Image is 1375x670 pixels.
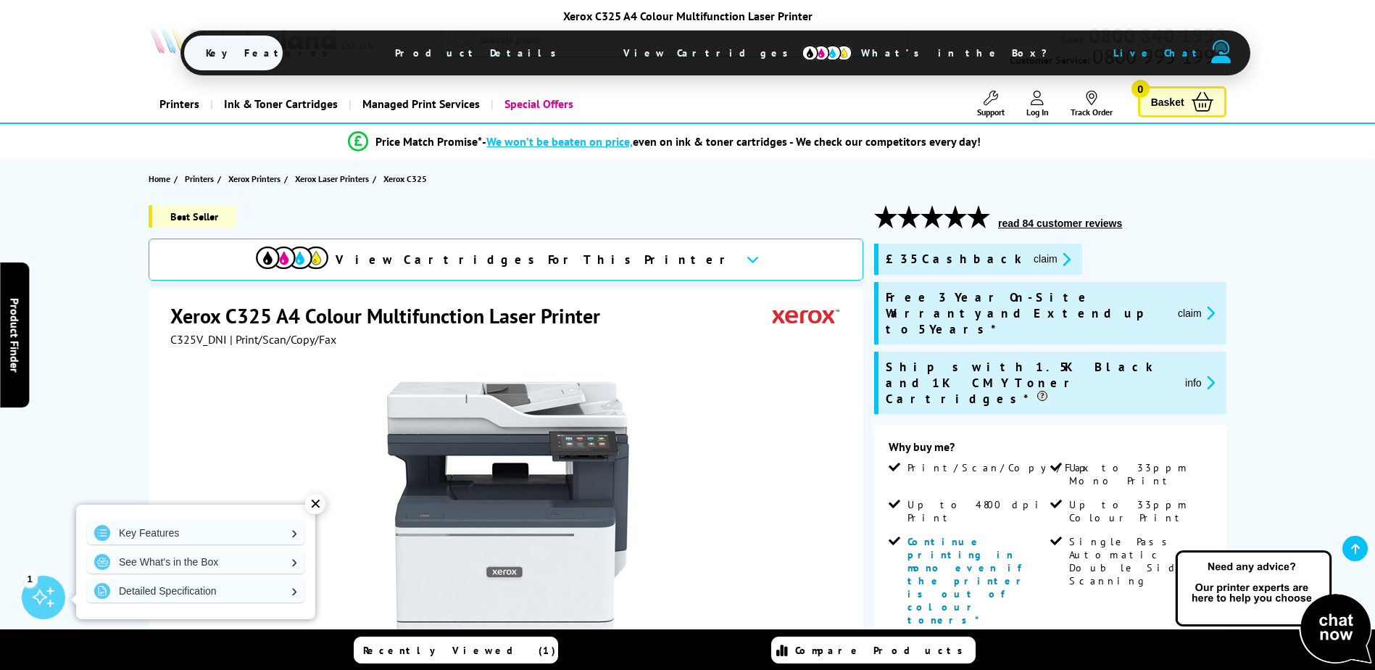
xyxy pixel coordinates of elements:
a: Home [149,171,174,186]
span: Xerox Printers [228,171,281,186]
a: Printers [149,86,210,123]
div: 1 [22,571,38,587]
span: £35 Cashback [886,251,1022,268]
span: Up to 4800 dpi Print [907,498,1047,524]
img: Xerox [773,302,839,329]
a: Printers [185,171,217,186]
span: Key Features [184,36,357,70]
span: View Cartridges For This Printer [336,252,734,268]
a: Xerox Printers [228,171,284,186]
a: Xerox C325 [383,171,431,186]
img: Open Live Chat window [1172,548,1375,667]
span: 0 [1131,80,1150,98]
span: Support [977,107,1005,117]
span: Price Match Promise* [375,134,482,149]
a: Basket 0 [1138,86,1226,117]
a: See What's in the Box [87,550,304,574]
span: Printers [185,171,214,186]
img: Xerox C325 [366,376,650,660]
span: Live Chat [1113,46,1203,59]
button: promo-description [1181,374,1219,391]
li: modal_Promise [115,129,1215,154]
div: ✕ [305,494,325,514]
span: Single Pass Automatic Double Sided Scanning [1069,535,1208,587]
span: Up to 33ppm Colour Print [1069,498,1208,524]
div: Xerox C325 A4 Colour Multifunction Laser Printer [180,9,1195,23]
a: Compare Products [771,637,976,663]
span: View Cartridges [602,34,823,72]
a: Managed Print Services [349,86,491,123]
span: Recently Viewed (1) [363,644,556,657]
span: Log In [1026,107,1049,117]
span: Free 3 Year On-Site Warranty and Extend up to 5 Years* [886,289,1166,337]
span: Home [149,171,170,186]
span: Best Seller [149,205,236,228]
span: Continue printing in mono even if the printer is out of colour toners* [907,535,1029,626]
button: promo-description [1173,305,1219,321]
div: Why buy me? [889,439,1212,461]
a: Special Offers [491,86,584,123]
img: user-headset-duotone.svg [1211,40,1231,63]
a: Detailed Specification [87,579,304,603]
span: Compare Products [795,644,971,657]
a: Track Order [1071,91,1113,117]
a: Ink & Toner Cartridges [210,86,349,123]
span: Basket [1151,92,1184,112]
span: Xerox Laser Printers [295,171,369,186]
button: promo-description [1029,251,1075,268]
span: Xerox C325 [383,171,427,186]
a: Recently Viewed (1) [354,637,558,663]
img: cmyk-icon.svg [256,247,328,269]
span: Up to 33ppm Mono Print [1069,461,1208,487]
a: Support [977,91,1005,117]
span: Product Finder [7,298,22,373]
span: Print/Scan/Copy/Fax [907,461,1094,474]
span: What’s in the Box? [839,36,1083,70]
span: | Print/Scan/Copy/Fax [230,332,336,347]
a: Log In [1026,91,1049,117]
button: read 84 customer reviews [994,217,1126,230]
h1: Xerox C325 A4 Colour Multifunction Laser Printer [170,302,615,329]
p: *Limited to 1K Pages [907,626,1047,666]
a: Xerox Laser Printers [295,171,373,186]
span: C325V_DNI [170,332,227,347]
span: Product Details [373,36,586,70]
span: We won’t be beaten on price, [486,134,633,149]
span: Ships with 1.5K Black and 1K CMY Toner Cartridges* [886,359,1173,407]
span: Ink & Toner Cartridges [224,86,338,123]
img: cmyk-icon.svg [802,45,852,61]
div: - even on ink & toner cartridges - We check our competitors every day! [482,134,981,149]
a: Key Features [87,521,304,545]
